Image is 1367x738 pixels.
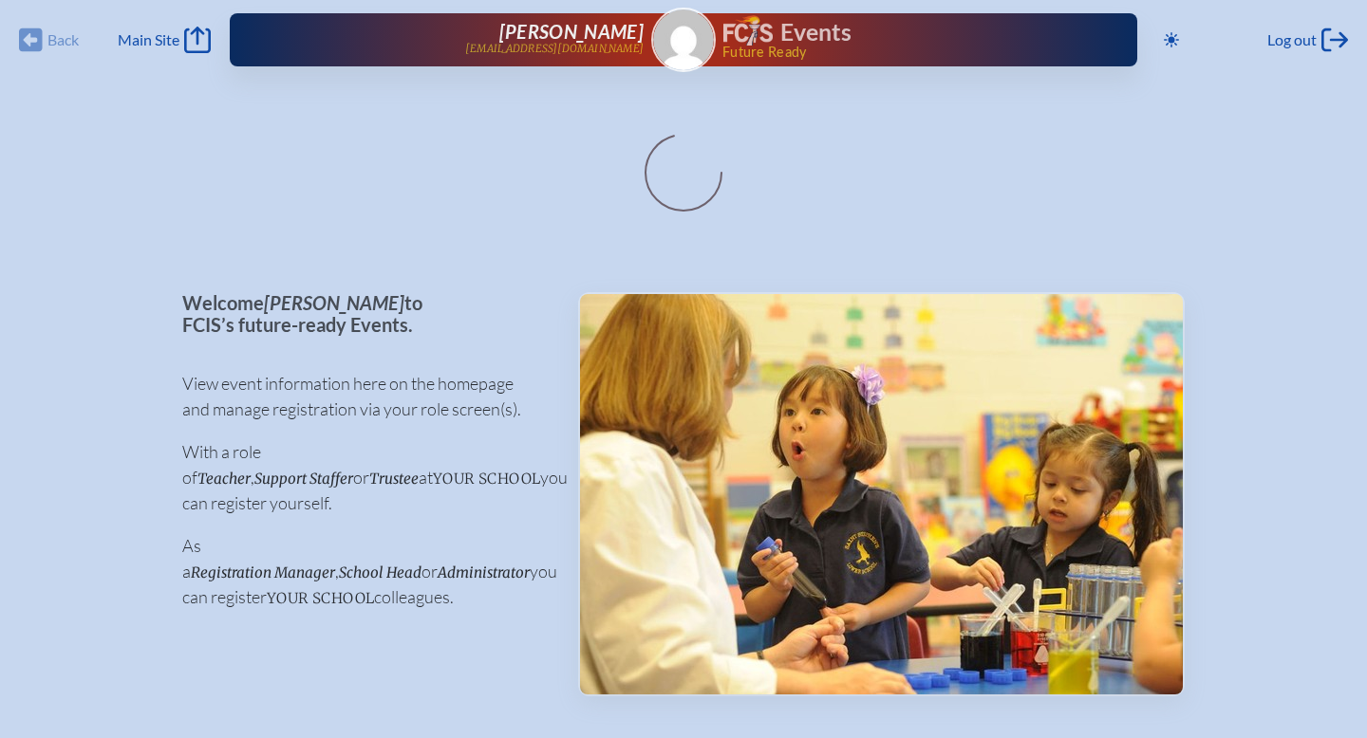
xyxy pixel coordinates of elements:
[182,371,548,422] p: View event information here on the homepage and manage registration via your role screen(s).
[580,294,1183,694] img: Events
[264,291,404,314] span: [PERSON_NAME]
[118,27,211,53] a: Main Site
[369,470,419,488] span: Trustee
[651,8,716,72] a: Gravatar
[290,21,644,59] a: [PERSON_NAME][EMAIL_ADDRESS][DOMAIN_NAME]
[254,470,353,488] span: Support Staffer
[182,292,548,335] p: Welcome to FCIS’s future-ready Events.
[499,20,644,43] span: [PERSON_NAME]
[182,533,548,610] p: As a , or you can register colleagues.
[723,15,1077,59] div: FCIS Events — Future ready
[438,563,530,581] span: Administrator
[465,43,644,55] p: [EMAIL_ADDRESS][DOMAIN_NAME]
[433,470,540,488] span: your school
[118,30,179,49] span: Main Site
[267,589,374,607] span: your school
[191,563,335,581] span: Registration Manager
[653,9,714,70] img: Gravatar
[339,563,421,581] span: School Head
[182,439,548,516] p: With a role of , or at you can register yourself.
[197,470,251,488] span: Teacher
[722,46,1077,59] span: Future Ready
[1267,30,1317,49] span: Log out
